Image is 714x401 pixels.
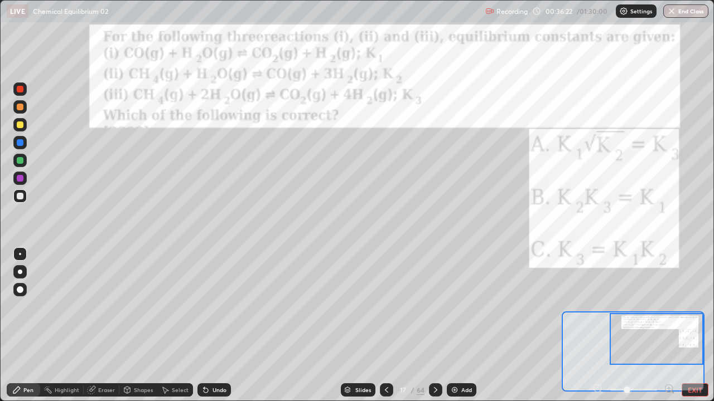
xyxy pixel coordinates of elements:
[682,383,708,397] button: EXIT
[619,7,628,16] img: class-settings-icons
[134,387,153,393] div: Shapes
[630,8,652,14] p: Settings
[213,387,226,393] div: Undo
[461,387,472,393] div: Add
[667,7,676,16] img: end-class-cross
[355,387,371,393] div: Slides
[33,7,108,16] p: Chemical Equilibrium 02
[10,7,25,16] p: LIVE
[398,387,409,393] div: 17
[411,387,414,393] div: /
[23,387,33,393] div: Pen
[496,7,528,16] p: Recording
[663,4,708,18] button: End Class
[450,385,459,394] img: add-slide-button
[172,387,189,393] div: Select
[98,387,115,393] div: Eraser
[55,387,79,393] div: Highlight
[417,385,424,395] div: 64
[485,7,494,16] img: recording.375f2c34.svg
